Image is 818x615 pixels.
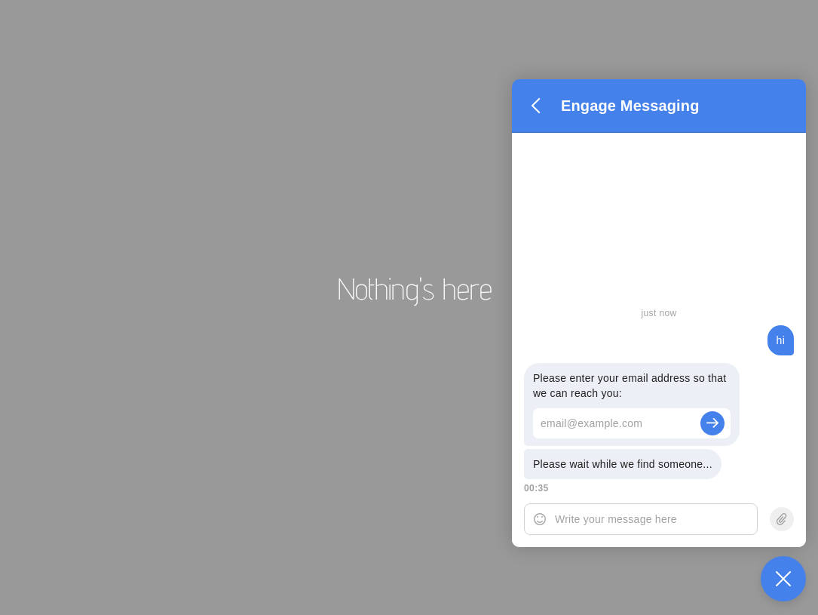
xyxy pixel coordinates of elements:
[533,408,694,438] input: email@example.com
[524,325,794,355] div: september 11 2025 00:35
[524,449,794,494] div: september 11 2025 00:35
[767,325,794,355] div: hi
[524,449,721,479] div: Please wait while we find someone...
[641,309,676,318] p: just now
[522,92,550,119] span: Conversations list
[528,507,552,531] span: Add an emoji
[524,479,549,494] div: 00:35
[533,371,731,401] div: Please enter your email address so that we can reach you:
[561,97,700,115] div: Engage Messaging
